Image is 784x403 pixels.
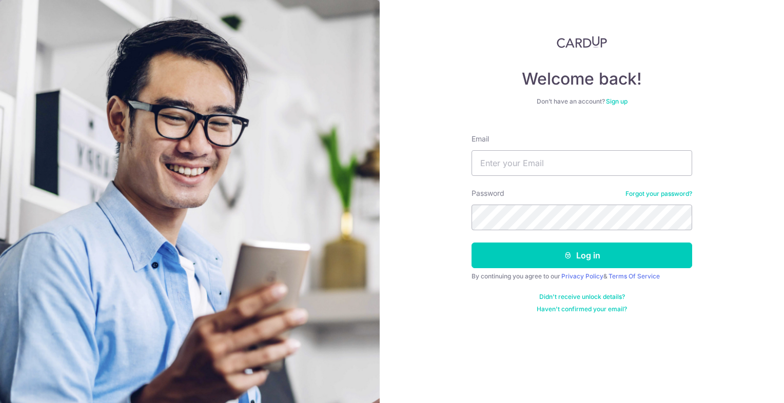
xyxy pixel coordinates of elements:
[472,188,504,198] label: Password
[537,305,627,313] a: Haven't confirmed your email?
[472,272,692,280] div: By continuing you agree to our &
[472,243,692,268] button: Log in
[606,97,628,105] a: Sign up
[472,97,692,106] div: Don’t have an account?
[472,69,692,89] h4: Welcome back!
[561,272,603,280] a: Privacy Policy
[625,190,692,198] a: Forgot your password?
[539,293,625,301] a: Didn't receive unlock details?
[472,150,692,176] input: Enter your Email
[609,272,660,280] a: Terms Of Service
[557,36,607,48] img: CardUp Logo
[472,134,489,144] label: Email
